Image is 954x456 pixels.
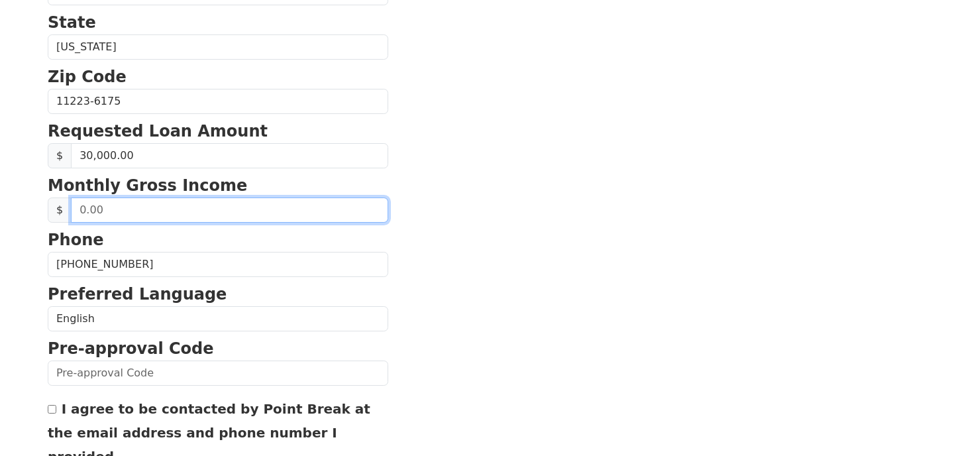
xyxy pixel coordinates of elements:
input: Pre-approval Code [48,361,388,386]
span: $ [48,198,72,223]
input: Zip Code [48,89,388,114]
strong: Preferred Language [48,285,227,304]
strong: Zip Code [48,68,127,86]
input: Phone [48,252,388,277]
strong: State [48,13,96,32]
strong: Pre-approval Code [48,339,214,358]
span: $ [48,143,72,168]
strong: Phone [48,231,104,249]
strong: Requested Loan Amount [48,122,268,141]
input: 0.00 [71,198,388,223]
input: Requested Loan Amount [71,143,388,168]
p: Monthly Gross Income [48,174,388,198]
